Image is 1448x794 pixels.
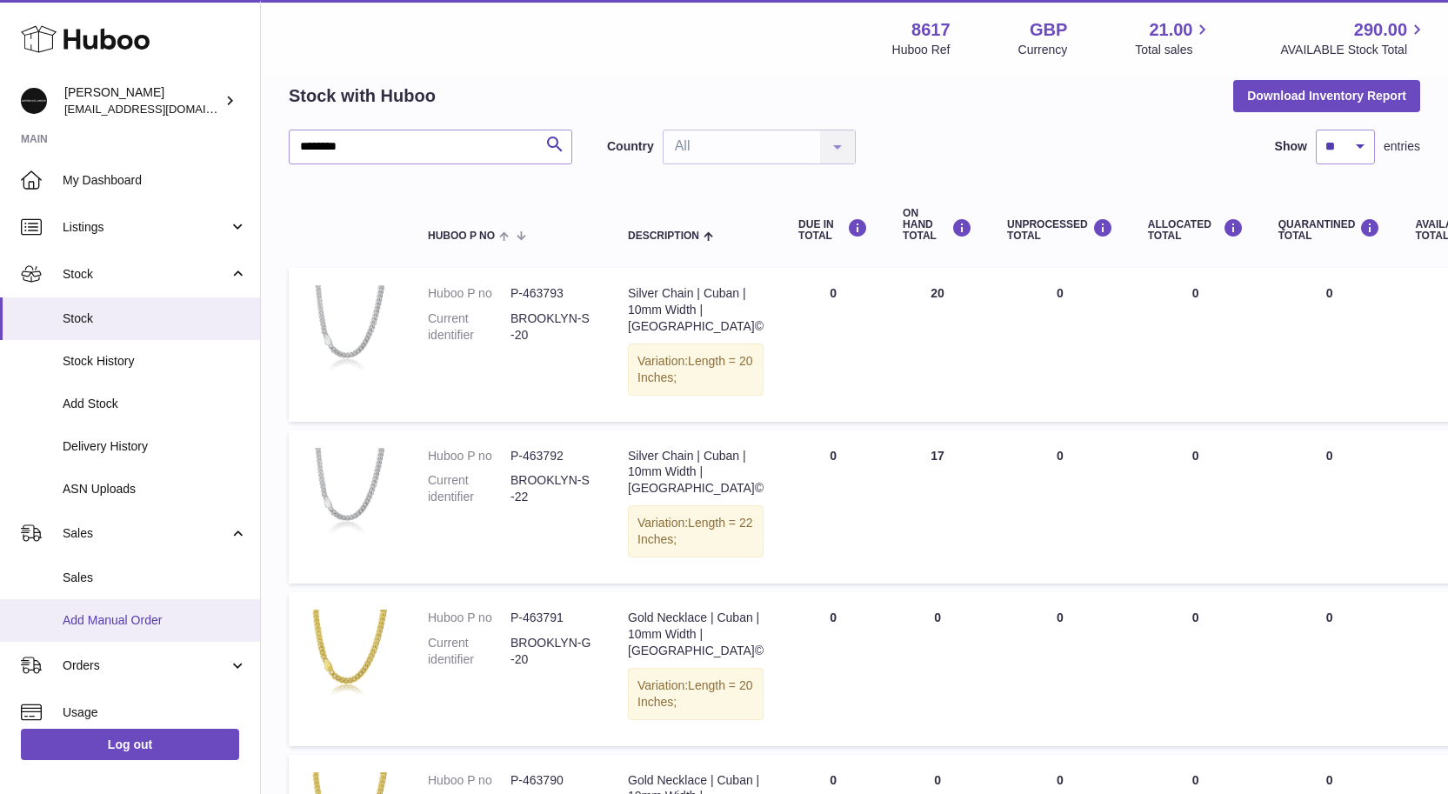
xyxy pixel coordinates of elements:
[1149,18,1192,42] span: 21.00
[510,448,593,464] dd: P-463792
[607,138,654,155] label: Country
[637,354,752,384] span: Length = 20 Inches;
[64,102,256,116] span: [EMAIL_ADDRESS][DOMAIN_NAME]
[1280,18,1427,58] a: 290.00 AVAILABLE Stock Total
[1030,18,1067,42] strong: GBP
[306,610,393,697] img: product image
[428,448,510,464] dt: Huboo P no
[1384,138,1420,155] span: entries
[428,772,510,789] dt: Huboo P no
[63,570,247,586] span: Sales
[628,610,764,659] div: Gold Necklace | Cuban | 10mm Width | [GEOGRAPHIC_DATA]©
[885,430,990,584] td: 17
[510,285,593,302] dd: P-463793
[798,218,868,242] div: DUE IN TOTAL
[63,172,247,189] span: My Dashboard
[990,430,1131,584] td: 0
[892,42,951,58] div: Huboo Ref
[1131,592,1261,745] td: 0
[781,592,885,745] td: 0
[1233,80,1420,111] button: Download Inventory Report
[628,668,764,720] div: Variation:
[628,230,699,242] span: Description
[1018,42,1068,58] div: Currency
[428,230,495,242] span: Huboo P no
[628,344,764,396] div: Variation:
[781,268,885,421] td: 0
[63,438,247,455] span: Delivery History
[1135,42,1212,58] span: Total sales
[1148,218,1244,242] div: ALLOCATED Total
[911,18,951,42] strong: 8617
[289,84,436,108] h2: Stock with Huboo
[1007,218,1113,242] div: UNPROCESSED Total
[428,285,510,302] dt: Huboo P no
[628,285,764,335] div: Silver Chain | Cuban | 10mm Width | [GEOGRAPHIC_DATA]©
[510,472,593,505] dd: BROOKLYN-S-22
[64,84,221,117] div: [PERSON_NAME]
[63,612,247,629] span: Add Manual Order
[428,310,510,344] dt: Current identifier
[63,657,229,674] span: Orders
[63,525,229,542] span: Sales
[306,448,393,535] img: product image
[1135,18,1212,58] a: 21.00 Total sales
[510,772,593,789] dd: P-463790
[1131,430,1261,584] td: 0
[903,208,972,243] div: ON HAND Total
[21,729,239,760] a: Log out
[63,310,247,327] span: Stock
[1278,218,1381,242] div: QUARANTINED Total
[781,430,885,584] td: 0
[637,678,752,709] span: Length = 20 Inches;
[885,592,990,745] td: 0
[63,481,247,497] span: ASN Uploads
[637,516,752,546] span: Length = 22 Inches;
[510,610,593,626] dd: P-463791
[428,472,510,505] dt: Current identifier
[63,219,229,236] span: Listings
[628,505,764,557] div: Variation:
[1354,18,1407,42] span: 290.00
[428,635,510,668] dt: Current identifier
[510,310,593,344] dd: BROOKLYN-S-20
[1275,138,1307,155] label: Show
[1326,286,1333,300] span: 0
[510,635,593,668] dd: BROOKLYN-G-20
[1326,773,1333,787] span: 0
[1326,611,1333,624] span: 0
[63,704,247,721] span: Usage
[306,285,393,372] img: product image
[63,266,229,283] span: Stock
[63,353,247,370] span: Stock History
[990,592,1131,745] td: 0
[1280,42,1427,58] span: AVAILABLE Stock Total
[1131,268,1261,421] td: 0
[885,268,990,421] td: 20
[21,88,47,114] img: hello@alfredco.com
[428,610,510,626] dt: Huboo P no
[990,268,1131,421] td: 0
[628,448,764,497] div: Silver Chain | Cuban | 10mm Width | [GEOGRAPHIC_DATA]©
[1326,449,1333,463] span: 0
[63,396,247,412] span: Add Stock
